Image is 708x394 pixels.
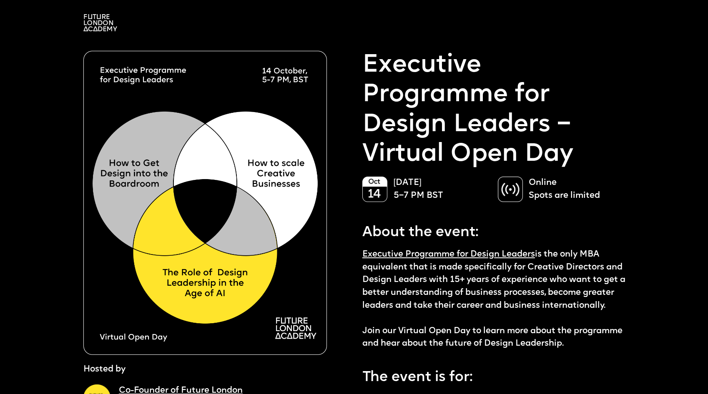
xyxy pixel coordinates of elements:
p: Online Spots are limited [529,177,625,202]
p: The event is for: [362,363,633,389]
p: [DATE] 5–7 PM BST [394,177,490,202]
p: Executive Programme for Design Leaders – Virtual Open Day [362,51,633,170]
p: Hosted by [83,363,126,376]
a: Executive Programme for Design Leaders [362,250,535,259]
p: is the only MBA equivalent that is made specifically for Creative Directors and Design Leaders wi... [362,248,633,350]
img: A logo saying in 3 lines: Future London Academy [83,14,117,31]
p: About the event: [362,218,633,244]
